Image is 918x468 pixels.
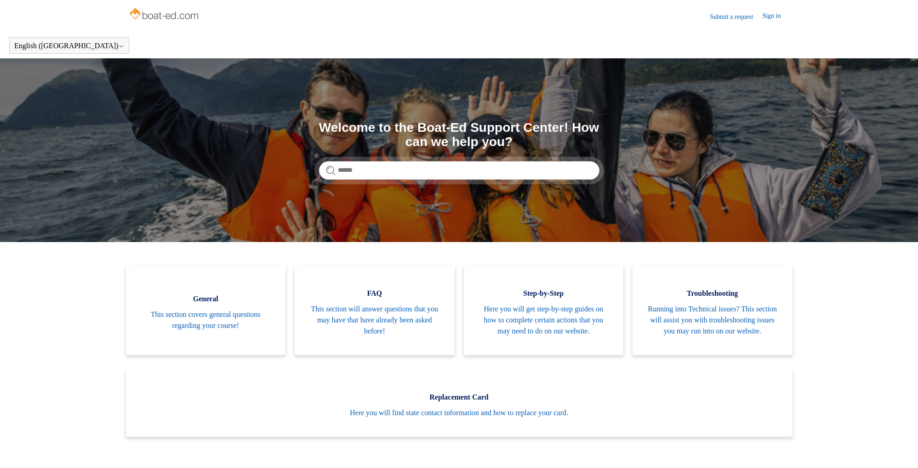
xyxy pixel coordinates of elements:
a: Submit a request [710,12,762,22]
a: Troubleshooting Running into Technical issues? This section will assist you with troubleshooting ... [633,265,793,355]
span: Running into Technical issues? This section will assist you with troubleshooting issues you may r... [646,304,779,337]
div: Live chat [887,437,911,461]
img: Boat-Ed Help Center home page [128,6,201,24]
button: English ([GEOGRAPHIC_DATA]) [14,42,124,50]
h1: Welcome to the Boat-Ed Support Center! How can we help you? [319,121,599,149]
a: General This section covers general questions regarding your course! [126,265,286,355]
span: Step-by-Step [478,288,610,299]
a: Replacement Card Here you will find state contact information and how to replace your card. [126,369,793,437]
span: Replacement Card [140,392,779,403]
span: FAQ [308,288,441,299]
span: This section will answer questions that you may have that have already been asked before! [308,304,441,337]
a: FAQ This section will answer questions that you may have that have already been asked before! [295,265,455,355]
a: Step-by-Step Here you will get step-by-step guides on how to complete certain actions that you ma... [464,265,624,355]
span: Here you will find state contact information and how to replace your card. [140,407,779,418]
span: General [140,293,272,304]
a: Sign in [762,11,790,22]
span: This section covers general questions regarding your course! [140,309,272,331]
span: Troubleshooting [646,288,779,299]
span: Here you will get step-by-step guides on how to complete certain actions that you may need to do ... [478,304,610,337]
input: Search [319,161,599,180]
